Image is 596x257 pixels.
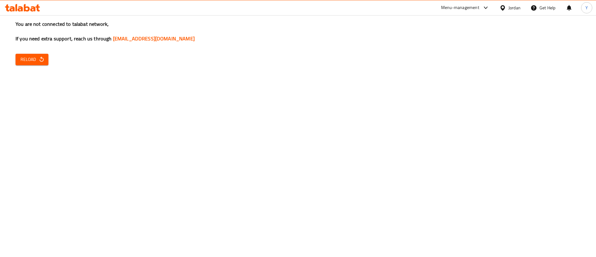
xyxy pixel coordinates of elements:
[16,54,48,65] button: Reload
[585,4,588,11] span: Y
[113,34,195,43] a: [EMAIL_ADDRESS][DOMAIN_NAME]
[441,4,479,11] div: Menu-management
[508,4,521,11] div: Jordan
[20,56,43,63] span: Reload
[16,21,580,42] h3: You are not connected to talabat network, If you need extra support, reach us through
